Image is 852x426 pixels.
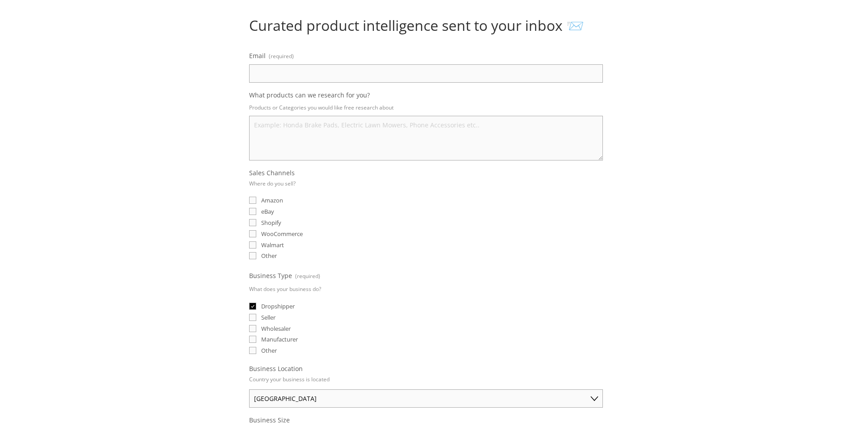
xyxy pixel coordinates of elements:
[249,169,295,177] span: Sales Channels
[261,325,291,333] span: Wholesaler
[249,325,256,332] input: Wholesaler
[249,91,370,99] span: What products can we research for you?
[249,336,256,343] input: Manufacturer
[249,219,256,226] input: Shopify
[249,51,266,60] span: Email
[261,313,276,321] span: Seller
[249,303,256,310] input: Dropshipper
[261,252,277,260] span: Other
[261,196,283,204] span: Amazon
[249,271,292,280] span: Business Type
[249,208,256,215] input: eBay
[295,270,320,283] span: (required)
[249,416,290,424] span: Business Size
[249,252,256,259] input: Other
[249,101,603,114] p: Products or Categories you would like free research about
[249,230,256,237] input: WooCommerce
[249,364,303,373] span: Business Location
[249,177,296,190] p: Where do you sell?
[249,347,256,354] input: Other
[269,50,294,63] span: (required)
[249,314,256,321] input: Seller
[261,219,281,227] span: Shopify
[261,207,274,215] span: eBay
[261,335,298,343] span: Manufacturer
[249,241,256,249] input: Walmart
[249,389,603,408] select: Business Location
[249,283,321,295] p: What does your business do?
[261,302,295,310] span: Dropshipper
[249,373,330,386] p: Country your business is located
[261,346,277,354] span: Other
[261,230,303,238] span: WooCommerce
[249,17,603,34] h1: Curated product intelligence sent to your inbox 📨
[261,241,284,249] span: Walmart
[249,197,256,204] input: Amazon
